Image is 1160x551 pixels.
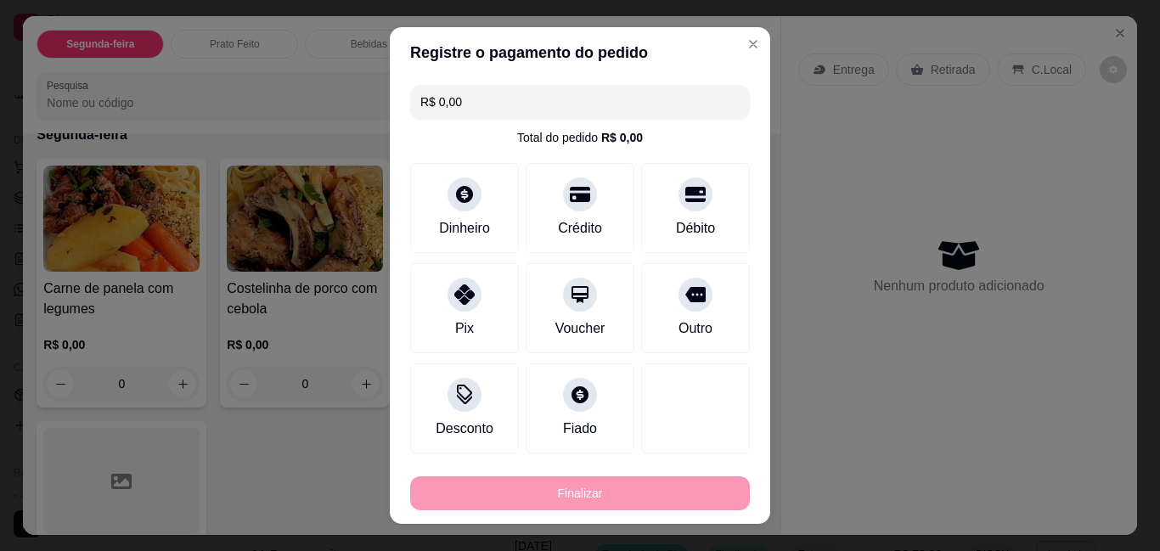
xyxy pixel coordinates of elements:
div: Fiado [563,419,597,439]
div: Débito [676,218,715,239]
div: Desconto [436,419,493,439]
div: Total do pedido [517,129,643,146]
button: Close [740,31,767,58]
div: Voucher [555,318,605,339]
div: Dinheiro [439,218,490,239]
input: Ex.: hambúrguer de cordeiro [420,85,740,119]
div: Pix [455,318,474,339]
div: Outro [679,318,712,339]
div: Crédito [558,218,602,239]
div: R$ 0,00 [601,129,643,146]
header: Registre o pagamento do pedido [390,27,770,78]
